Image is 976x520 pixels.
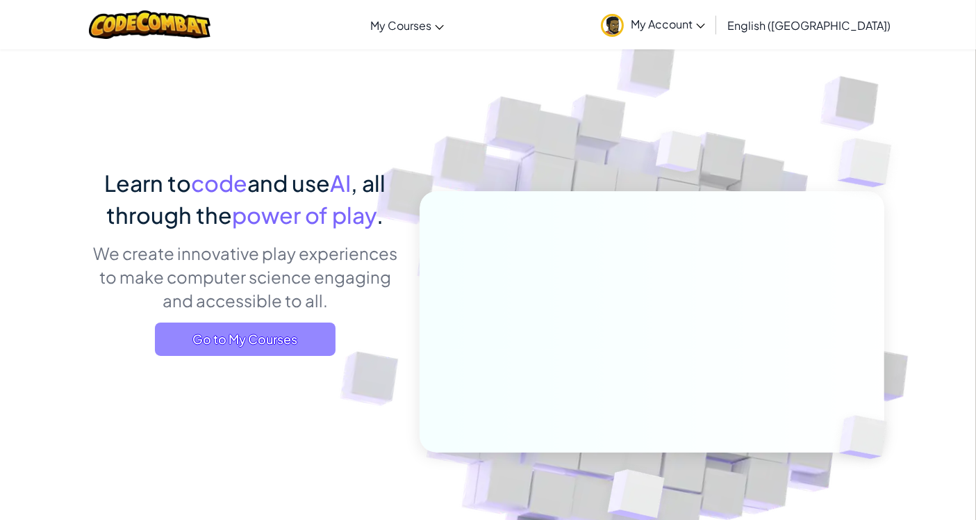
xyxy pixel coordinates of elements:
[331,169,351,197] span: AI
[370,18,431,33] span: My Courses
[810,104,930,222] img: Overlap cubes
[89,10,210,39] img: CodeCombat logo
[816,387,920,488] img: Overlap cubes
[631,17,705,31] span: My Account
[727,18,891,33] span: English ([GEOGRAPHIC_DATA])
[594,3,712,47] a: My Account
[720,6,898,44] a: English ([GEOGRAPHIC_DATA])
[629,104,729,207] img: Overlap cubes
[377,201,384,229] span: .
[248,169,331,197] span: and use
[233,201,377,229] span: power of play
[92,241,399,312] p: We create innovative play experiences to make computer science engaging and accessible to all.
[601,14,624,37] img: avatar
[155,323,336,356] a: Go to My Courses
[105,169,192,197] span: Learn to
[192,169,248,197] span: code
[363,6,451,44] a: My Courses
